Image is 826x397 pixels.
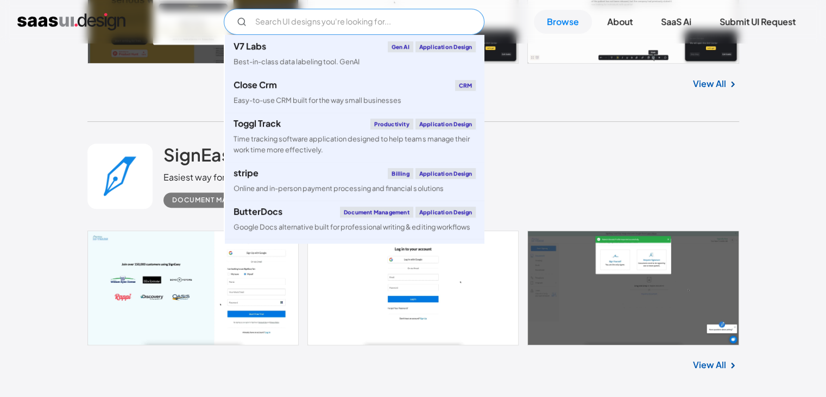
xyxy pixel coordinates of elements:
[370,119,413,129] div: Productivity
[234,42,266,51] div: V7 Labs
[415,119,476,129] div: Application Design
[415,168,476,179] div: Application Design
[234,95,401,106] div: Easy-to-use CRM built for the way small businesses
[693,358,726,371] a: View All
[224,9,484,35] input: Search UI designs you're looking for...
[388,168,413,179] div: Billing
[234,222,470,232] div: Google Docs alternative built for professional writing & editing workflows
[225,239,484,288] a: klaviyoEmail MarketingApplication DesignCreate personalised customer experiences across email, SM...
[163,171,358,184] div: Easiest way for businesses to eSign documents
[534,10,592,34] a: Browse
[225,73,484,112] a: Close CrmCRMEasy-to-use CRM built for the way small businesses
[17,13,125,30] a: home
[693,77,726,90] a: View All
[234,207,282,216] div: ButterDocs
[388,41,413,52] div: Gen AI
[707,10,809,34] a: Submit UI Request
[172,194,267,207] div: Document Management
[163,144,240,171] a: SignEasy
[234,80,277,89] div: Close Crm
[415,207,476,218] div: Application Design
[455,80,476,91] div: CRM
[234,183,443,194] div: Online and in-person payment processing and financial solutions
[648,10,704,34] a: SaaS Ai
[594,10,646,34] a: About
[415,41,476,52] div: Application Design
[234,119,281,128] div: Toggl Track
[340,207,413,218] div: Document Management
[225,35,484,73] a: V7 LabsGen AIApplication DesignBest-in-class data labeling tool. GenAI
[234,169,258,177] div: stripe
[234,57,360,67] div: Best-in-class data labeling tool. GenAI
[225,162,484,200] a: stripeBillingApplication DesignOnline and in-person payment processing and financial solutions
[224,9,484,35] form: Email Form
[225,112,484,161] a: Toggl TrackProductivityApplication DesignTime tracking software application designed to help team...
[163,144,240,165] h2: SignEasy
[234,134,476,154] div: Time tracking software application designed to help teams manage their work time more effectively.
[225,200,484,239] a: ButterDocsDocument ManagementApplication DesignGoogle Docs alternative built for professional wri...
